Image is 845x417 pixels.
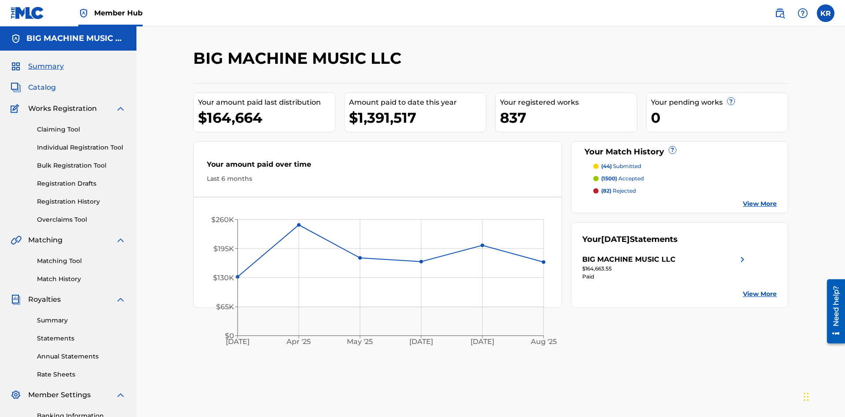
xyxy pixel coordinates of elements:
[26,33,126,44] h5: BIG MACHINE MUSIC LLC
[601,234,630,244] span: [DATE]
[193,48,406,68] h2: BIG MACHINE MUSIC LLC
[500,97,637,108] div: Your registered works
[37,143,126,152] a: Individual Registration Tool
[37,161,126,170] a: Bulk Registration Tool
[28,103,97,114] span: Works Registration
[28,294,61,305] span: Royalties
[198,97,335,108] div: Your amount paid last distribution
[582,234,678,245] div: Your Statements
[727,98,735,105] span: ?
[601,187,611,194] span: (82)
[11,294,21,305] img: Royalties
[287,338,311,346] tspan: Apr '25
[11,390,21,400] img: Member Settings
[115,294,126,305] img: expand
[213,245,234,253] tspan: $195K
[775,8,785,18] img: search
[37,197,126,206] a: Registration History
[820,276,845,348] iframe: Resource Center
[37,352,126,361] a: Annual Statements
[115,390,126,400] img: expand
[593,162,777,170] a: (44) submitted
[115,103,126,114] img: expand
[797,8,808,18] img: help
[582,265,748,273] div: $164,663.55
[37,370,126,379] a: Rate Sheets
[11,82,56,93] a: CatalogCatalog
[28,82,56,93] span: Catalog
[500,108,637,128] div: 837
[37,179,126,188] a: Registration Drafts
[37,215,126,224] a: Overclaims Tool
[37,256,126,266] a: Matching Tool
[226,338,250,346] tspan: [DATE]
[771,4,789,22] a: Public Search
[37,334,126,343] a: Statements
[582,254,676,265] div: BIG MACHINE MUSIC LLC
[11,61,64,72] a: SummarySummary
[37,316,126,325] a: Summary
[94,8,143,18] span: Member Hub
[743,289,777,299] a: View More
[817,4,834,22] div: User Menu
[743,199,777,208] a: View More
[530,338,557,346] tspan: Aug '25
[582,146,777,158] div: Your Match History
[601,162,641,170] p: submitted
[593,175,777,183] a: (1500) accepted
[213,274,234,282] tspan: $130K
[804,384,809,410] div: Drag
[410,338,434,346] tspan: [DATE]
[115,235,126,245] img: expand
[37,125,126,134] a: Claiming Tool
[582,273,748,281] div: Paid
[216,303,234,311] tspan: $65K
[78,8,89,18] img: Top Rightsholder
[794,4,812,22] div: Help
[601,175,617,182] span: (1500)
[601,187,636,195] p: rejected
[737,254,748,265] img: right chevron icon
[347,338,373,346] tspan: May '25
[28,61,64,72] span: Summary
[11,33,21,44] img: Accounts
[471,338,495,346] tspan: [DATE]
[582,254,748,281] a: BIG MACHINE MUSIC LLCright chevron icon$164,663.55Paid
[349,97,486,108] div: Amount paid to date this year
[28,235,62,245] span: Matching
[601,175,644,183] p: accepted
[11,235,22,245] img: Matching
[211,216,234,224] tspan: $260K
[207,174,548,183] div: Last 6 months
[593,187,777,195] a: (82) rejected
[37,274,126,284] a: Match History
[669,146,676,154] span: ?
[225,332,234,340] tspan: $0
[801,375,845,417] iframe: Chat Widget
[11,103,22,114] img: Works Registration
[651,97,788,108] div: Your pending works
[601,163,612,169] span: (44)
[11,61,21,72] img: Summary
[207,159,548,174] div: Your amount paid over time
[349,108,486,128] div: $1,391,517
[28,390,91,400] span: Member Settings
[11,82,21,93] img: Catalog
[651,108,788,128] div: 0
[11,7,44,19] img: MLC Logo
[198,108,335,128] div: $164,664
